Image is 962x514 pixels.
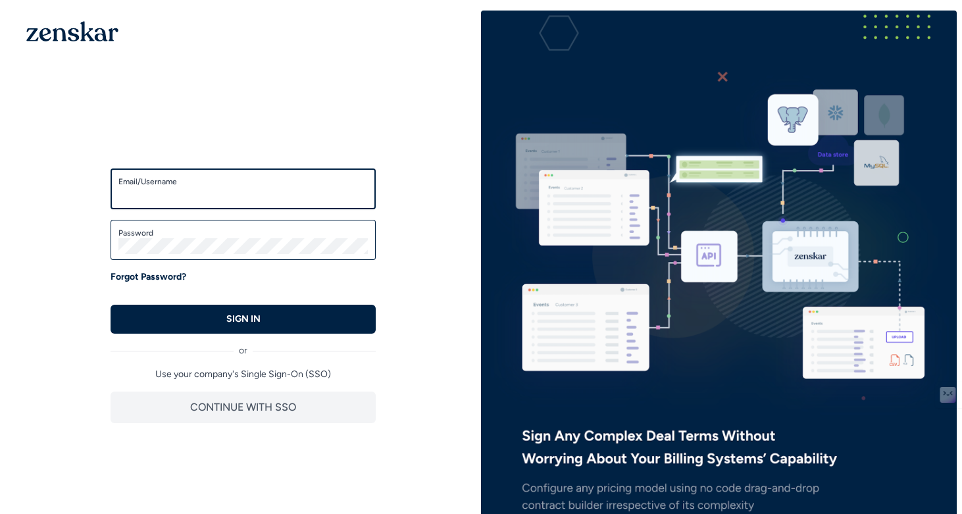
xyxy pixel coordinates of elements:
div: or [111,334,376,357]
label: Password [118,228,368,238]
button: CONTINUE WITH SSO [111,392,376,423]
p: SIGN IN [226,313,261,326]
button: SIGN IN [111,305,376,334]
img: 1OGAJ2xQqyY4LXKgY66KYq0eOWRCkrZdAb3gUhuVAqdWPZE9SRJmCz+oDMSn4zDLXe31Ii730ItAGKgCKgCCgCikA4Av8PJUP... [26,21,118,41]
p: Use your company's Single Sign-On (SSO) [111,368,376,381]
a: Forgot Password? [111,270,186,284]
label: Email/Username [118,176,368,187]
